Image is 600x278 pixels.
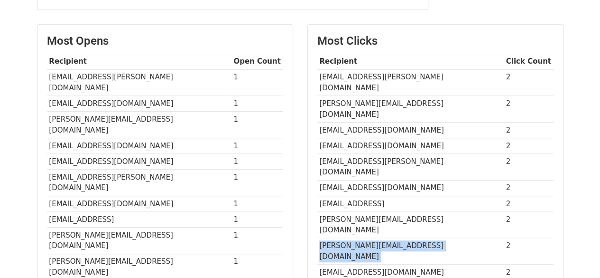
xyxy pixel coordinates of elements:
[47,34,283,48] h3: Most Opens
[47,112,231,138] td: [PERSON_NAME][EMAIL_ADDRESS][DOMAIN_NAME]
[231,227,283,254] td: 1
[504,180,554,196] td: 2
[553,232,600,278] iframe: Chat Widget
[317,138,504,153] td: [EMAIL_ADDRESS][DOMAIN_NAME]
[47,96,231,112] td: [EMAIL_ADDRESS][DOMAIN_NAME]
[231,112,283,138] td: 1
[317,154,504,181] td: [EMAIL_ADDRESS][PERSON_NAME][DOMAIN_NAME]
[231,96,283,112] td: 1
[231,138,283,153] td: 1
[317,180,504,196] td: [EMAIL_ADDRESS][DOMAIN_NAME]
[317,96,504,123] td: [PERSON_NAME][EMAIL_ADDRESS][DOMAIN_NAME]
[231,170,283,196] td: 1
[504,96,554,123] td: 2
[504,238,554,265] td: 2
[504,211,554,238] td: 2
[47,170,231,196] td: [EMAIL_ADDRESS][PERSON_NAME][DOMAIN_NAME]
[504,154,554,181] td: 2
[504,122,554,138] td: 2
[47,154,231,170] td: [EMAIL_ADDRESS][DOMAIN_NAME]
[231,154,283,170] td: 1
[317,238,504,265] td: [PERSON_NAME][EMAIL_ADDRESS][DOMAIN_NAME]
[317,122,504,138] td: [EMAIL_ADDRESS][DOMAIN_NAME]
[231,211,283,227] td: 1
[47,227,231,254] td: [PERSON_NAME][EMAIL_ADDRESS][DOMAIN_NAME]
[504,196,554,211] td: 2
[317,54,504,69] th: Recipient
[47,138,231,153] td: [EMAIL_ADDRESS][DOMAIN_NAME]
[317,34,554,48] h3: Most Clicks
[317,69,504,96] td: [EMAIL_ADDRESS][PERSON_NAME][DOMAIN_NAME]
[504,69,554,96] td: 2
[317,196,504,211] td: [EMAIL_ADDRESS]
[231,69,283,96] td: 1
[231,196,283,211] td: 1
[504,54,554,69] th: Click Count
[47,69,231,96] td: [EMAIL_ADDRESS][PERSON_NAME][DOMAIN_NAME]
[47,196,231,211] td: [EMAIL_ADDRESS][DOMAIN_NAME]
[47,54,231,69] th: Recipient
[47,211,231,227] td: [EMAIL_ADDRESS]
[231,54,283,69] th: Open Count
[504,138,554,153] td: 2
[317,211,504,238] td: [PERSON_NAME][EMAIL_ADDRESS][DOMAIN_NAME]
